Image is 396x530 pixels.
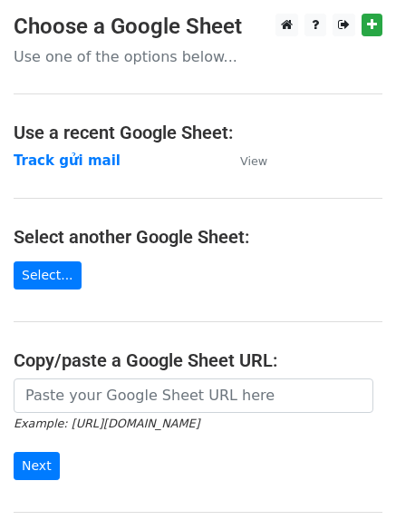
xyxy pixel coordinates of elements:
[14,14,382,40] h3: Choose a Google Sheet
[14,349,382,371] h4: Copy/paste a Google Sheet URL:
[14,378,373,413] input: Paste your Google Sheet URL here
[222,152,267,169] a: View
[240,154,267,168] small: View
[305,443,396,530] iframe: Chat Widget
[14,417,199,430] small: Example: [URL][DOMAIN_NAME]
[14,152,121,169] a: Track gửi mail
[14,47,382,66] p: Use one of the options below...
[14,261,82,290] a: Select...
[14,122,382,143] h4: Use a recent Google Sheet:
[14,452,60,480] input: Next
[14,226,382,248] h4: Select another Google Sheet:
